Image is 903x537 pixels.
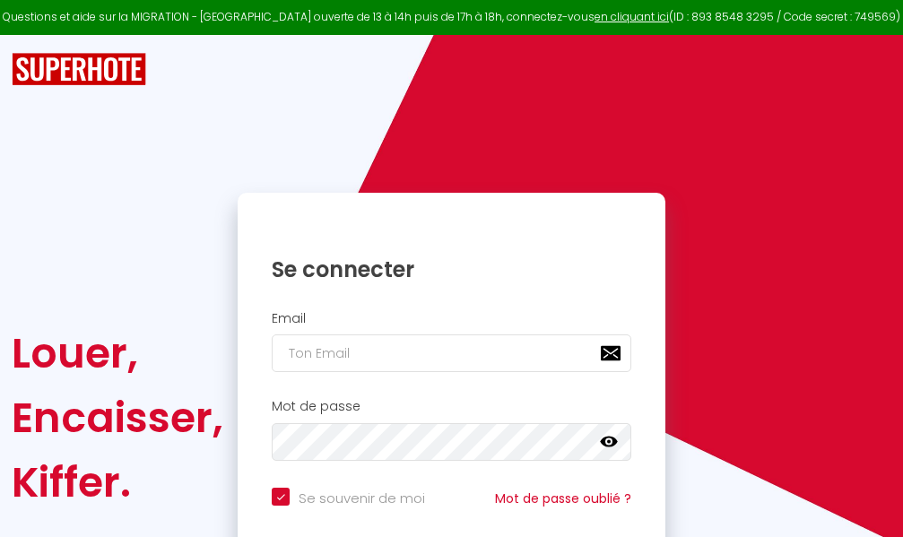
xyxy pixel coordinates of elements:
h2: Email [272,311,631,326]
div: Encaisser, [12,385,223,450]
a: Mot de passe oublié ? [495,489,631,507]
div: Kiffer. [12,450,223,515]
div: Louer, [12,321,223,385]
h1: Se connecter [272,256,631,283]
input: Ton Email [272,334,631,372]
img: SuperHote logo [12,53,146,86]
h2: Mot de passe [272,399,631,414]
a: en cliquant ici [595,9,669,24]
